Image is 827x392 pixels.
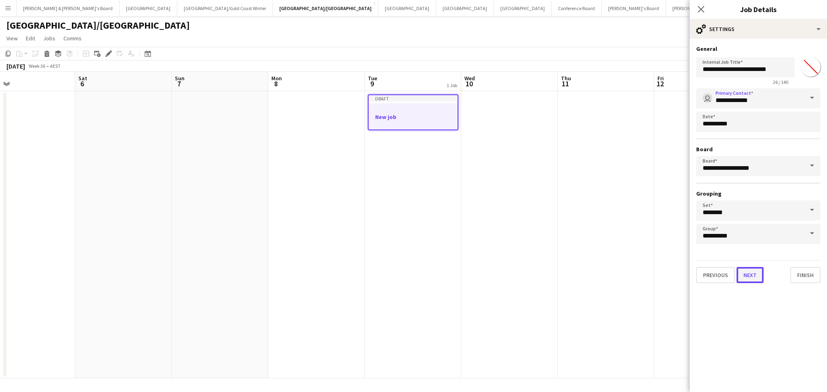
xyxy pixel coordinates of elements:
button: [GEOGRAPHIC_DATA] [120,0,177,16]
button: [GEOGRAPHIC_DATA]/[GEOGRAPHIC_DATA] [273,0,378,16]
h3: Board [696,146,821,153]
h3: General [696,45,821,52]
button: [GEOGRAPHIC_DATA] [378,0,436,16]
button: Finish [790,267,821,283]
button: Previous [696,267,735,283]
button: Next [737,267,764,283]
button: [GEOGRAPHIC_DATA]/Gold Coast Winter [177,0,273,16]
button: Conference Board [552,0,602,16]
button: [PERSON_NAME] & [PERSON_NAME]'s Board [666,0,769,16]
span: 26 / 140 [766,79,795,85]
h3: Job Details [690,4,827,15]
button: [GEOGRAPHIC_DATA] [436,0,494,16]
button: [PERSON_NAME] & [PERSON_NAME]'s Board [17,0,120,16]
button: [PERSON_NAME]'s Board [602,0,666,16]
h3: Grouping [696,190,821,197]
button: [GEOGRAPHIC_DATA] [494,0,552,16]
div: Settings [690,19,827,39]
